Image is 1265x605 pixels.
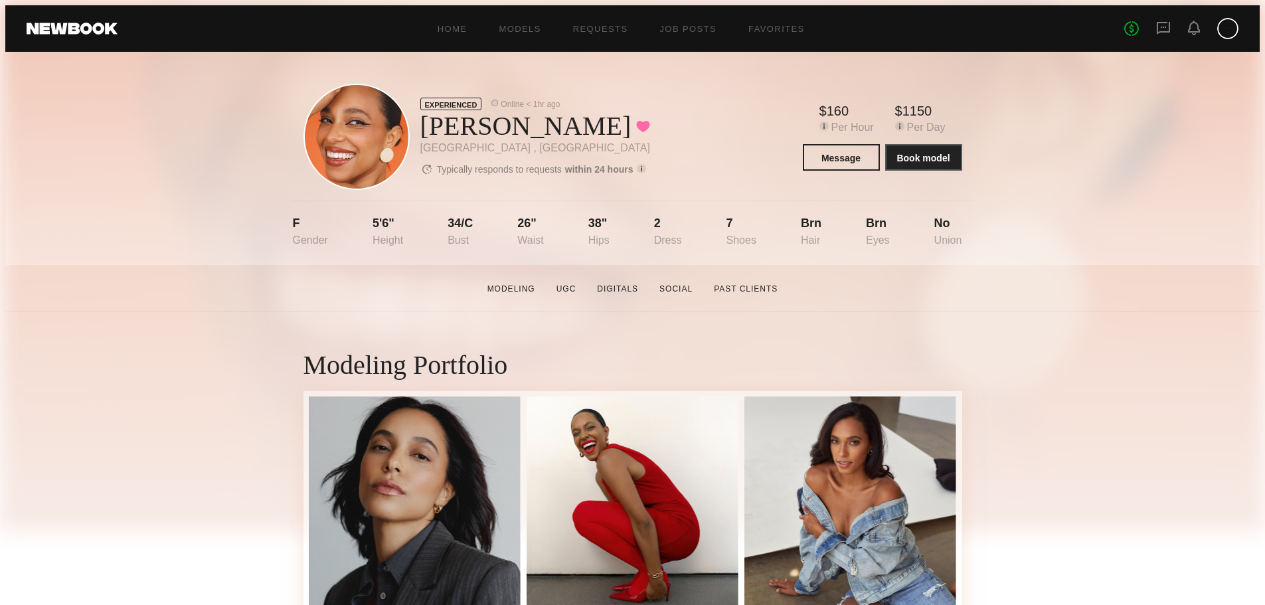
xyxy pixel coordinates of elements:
[827,104,849,119] div: 160
[565,164,633,175] b: within 24 hours
[373,216,403,246] div: 5'6"
[866,216,890,246] div: Brn
[482,283,541,295] a: Modeling
[801,216,821,246] div: Brn
[588,216,610,246] div: 38"
[885,144,962,171] button: Book model
[902,104,932,119] div: 1150
[293,216,328,246] div: F
[499,25,541,33] a: Models
[831,122,874,133] div: Per Hour
[895,104,902,119] div: $
[934,216,962,246] div: No
[448,216,473,246] div: 34/c
[573,25,628,33] a: Requests
[303,349,962,381] div: Modeling Portfolio
[420,110,651,141] div: [PERSON_NAME]
[659,25,717,33] a: Job Posts
[592,283,643,295] a: Digitals
[420,142,651,154] div: [GEOGRAPHIC_DATA] , [GEOGRAPHIC_DATA]
[803,144,880,171] button: Message
[551,283,582,295] a: UGC
[517,216,543,246] div: 26"
[748,25,805,33] a: Favorites
[437,164,562,175] p: Typically responds to requests
[907,122,946,133] div: Per Day
[709,283,783,295] a: Past Clients
[654,283,698,295] a: Social
[654,216,682,246] div: 2
[819,104,827,119] div: $
[438,25,467,33] a: Home
[501,100,560,109] div: Online < 1hr ago
[726,216,756,246] div: 7
[420,98,482,110] div: EXPERIENCED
